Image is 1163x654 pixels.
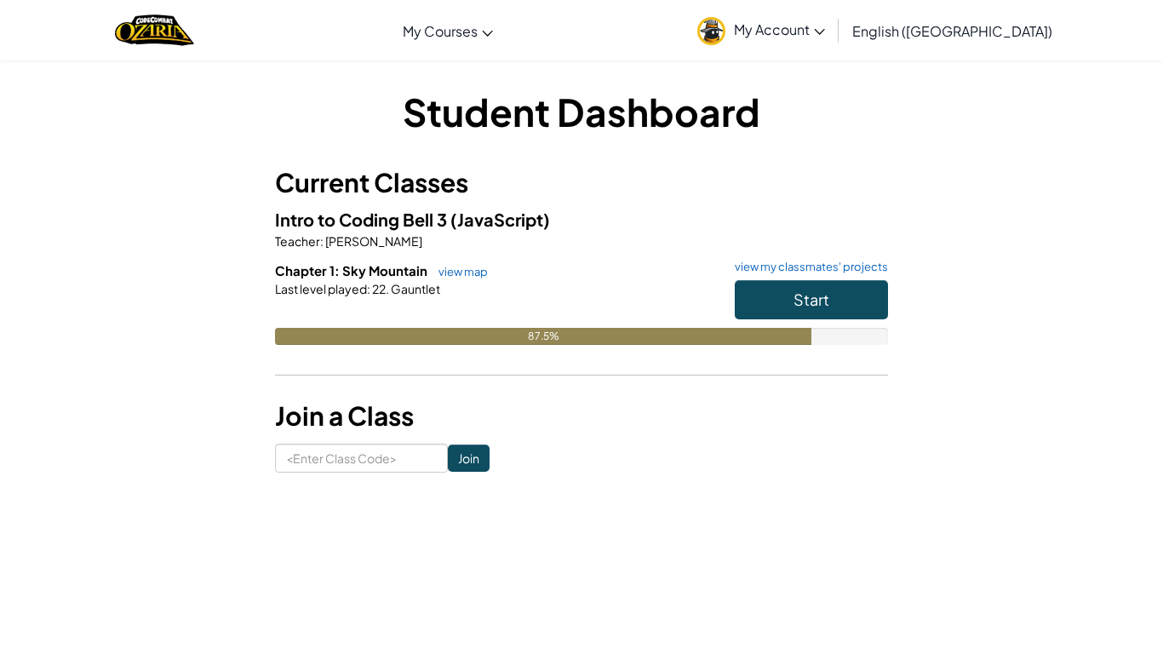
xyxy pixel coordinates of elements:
[275,163,888,202] h3: Current Classes
[450,209,550,230] span: (JavaScript)
[726,261,888,272] a: view my classmates' projects
[275,233,320,249] span: Teacher
[844,8,1061,54] a: English ([GEOGRAPHIC_DATA])
[275,444,448,473] input: <Enter Class Code>
[275,262,430,278] span: Chapter 1: Sky Mountain
[403,22,478,40] span: My Courses
[852,22,1052,40] span: English ([GEOGRAPHIC_DATA])
[115,13,194,48] a: Ozaria by CodeCombat logo
[367,281,370,296] span: :
[697,17,725,45] img: avatar
[115,13,194,48] img: Home
[275,281,367,296] span: Last level played
[324,233,422,249] span: [PERSON_NAME]
[370,281,389,296] span: 22.
[389,281,440,296] span: Gauntlet
[793,290,829,309] span: Start
[275,397,888,435] h3: Join a Class
[275,85,888,138] h1: Student Dashboard
[689,3,834,57] a: My Account
[735,280,888,319] button: Start
[275,209,450,230] span: Intro to Coding Bell 3
[430,265,488,278] a: view map
[275,328,811,345] div: 87.5%
[320,233,324,249] span: :
[394,8,501,54] a: My Courses
[448,445,490,472] input: Join
[734,20,825,38] span: My Account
